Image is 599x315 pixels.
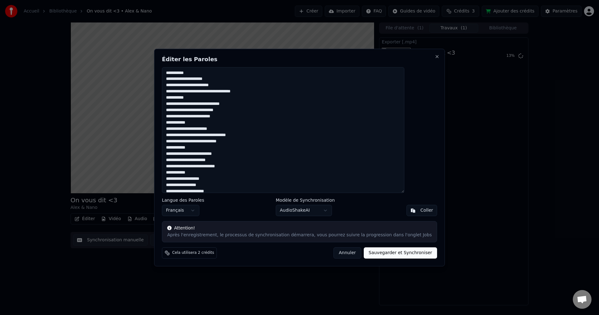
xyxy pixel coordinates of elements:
[276,198,335,202] label: Modèle de Synchronisation
[364,247,437,258] button: Sauvegarder et Synchroniser
[421,207,433,214] div: Coller
[407,205,437,216] button: Coller
[172,250,214,255] span: Cela utilisera 2 crédits
[334,247,361,258] button: Annuler
[167,225,432,231] div: Attention!
[162,57,437,62] h2: Éditer les Paroles
[167,232,432,238] div: Après l'enregistrement, le processus de synchronisation démarrera, vous pourrez suivre la progres...
[162,198,204,202] label: Langue des Paroles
